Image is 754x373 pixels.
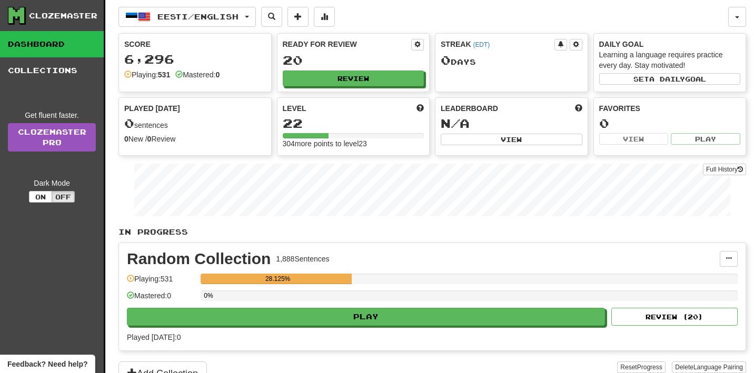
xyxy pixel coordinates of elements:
[441,116,470,130] span: N/A
[261,7,282,27] button: Search sentences
[127,290,195,308] div: Mastered: 0
[215,70,220,79] strong: 0
[599,73,741,85] button: Seta dailygoal
[8,110,96,120] div: Get fluent faster.
[637,364,662,371] span: Progress
[283,70,424,86] button: Review
[124,117,266,130] div: sentences
[8,178,96,188] div: Dark Mode
[29,11,97,21] div: Clozemaster
[127,274,195,291] div: Playing: 531
[29,191,52,203] button: On
[441,103,498,114] span: Leaderboard
[314,7,335,27] button: More stats
[441,53,451,67] span: 0
[147,135,152,143] strong: 0
[7,359,87,369] span: Open feedback widget
[441,54,582,67] div: Day s
[649,75,685,83] span: a daily
[599,39,741,49] div: Daily Goal
[416,103,424,114] span: Score more points to level up
[703,164,746,175] button: Full History
[124,39,266,49] div: Score
[283,103,306,114] span: Level
[617,361,665,373] button: ResetProgress
[693,364,743,371] span: Language Pairing
[283,54,424,67] div: 20
[127,333,181,341] span: Played [DATE]: 0
[575,103,582,114] span: This week in points, UTC
[158,70,170,79] strong: 531
[124,53,266,66] div: 6,296
[672,361,746,373] button: DeleteLanguage Pairing
[157,12,239,21] span: Eesti / English
[124,69,170,80] div: Playing:
[599,117,741,130] div: 0
[204,274,352,284] div: 28.125%
[599,133,669,145] button: View
[118,7,256,27] button: Eesti/English
[175,69,220,80] div: Mastered:
[441,134,582,145] button: View
[124,134,266,144] div: New / Review
[124,103,180,114] span: Played [DATE]
[473,41,490,48] a: (EDT)
[283,138,424,149] div: 304 more points to level 23
[671,133,740,145] button: Play
[276,254,329,264] div: 1,888 Sentences
[611,308,738,326] button: Review (20)
[599,103,741,114] div: Favorites
[127,308,605,326] button: Play
[127,251,271,267] div: Random Collection
[118,227,746,237] p: In Progress
[599,49,741,70] div: Learning a language requires practice every day. Stay motivated!
[8,123,96,152] a: ClozemasterPro
[52,191,75,203] button: Off
[283,39,412,49] div: Ready for Review
[441,39,554,49] div: Streak
[287,7,309,27] button: Add sentence to collection
[124,116,134,130] span: 0
[283,117,424,130] div: 22
[124,135,128,143] strong: 0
